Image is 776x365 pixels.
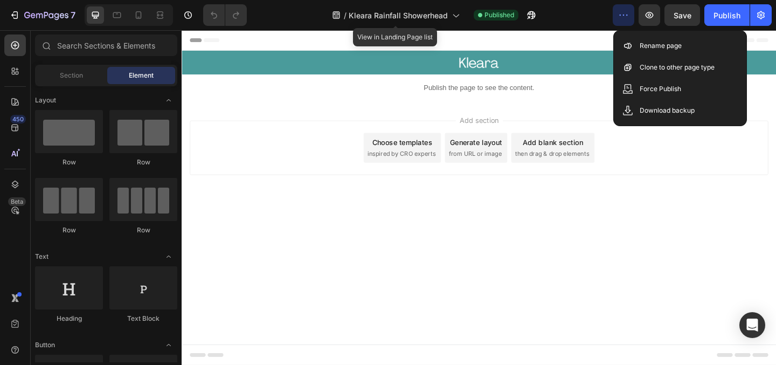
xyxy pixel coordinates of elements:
[160,92,177,109] span: Toggle open
[664,4,700,26] button: Save
[344,10,347,21] span: /
[640,40,682,51] p: Rename page
[203,4,247,26] div: Undo/Redo
[8,197,26,206] div: Beta
[109,157,177,167] div: Row
[704,4,750,26] button: Publish
[182,30,776,365] iframe: Design area
[35,225,103,235] div: Row
[292,116,349,127] div: Generate layout
[349,10,448,21] span: Kleara Rainfall Showerhead
[640,62,715,73] p: Clone to other page type
[160,248,177,265] span: Toggle open
[202,129,276,139] span: inspired by CRO experts
[674,11,691,20] span: Save
[713,10,740,21] div: Publish
[484,10,514,20] span: Published
[10,115,26,123] div: 450
[60,71,83,80] span: Section
[71,9,75,22] p: 7
[35,95,56,105] span: Layout
[371,116,436,127] div: Add blank section
[109,225,177,235] div: Row
[640,84,681,94] p: Force Publish
[129,71,154,80] span: Element
[35,157,103,167] div: Row
[290,129,348,139] span: from URL or image
[35,314,103,323] div: Heading
[4,4,80,26] button: 7
[35,252,48,261] span: Text
[35,340,55,350] span: Button
[363,129,443,139] span: then drag & drop elements
[109,314,177,323] div: Text Block
[640,105,695,116] p: Download backup
[35,35,177,56] input: Search Sections & Elements
[207,116,273,127] div: Choose templates
[298,92,349,104] span: Add section
[160,336,177,354] span: Toggle open
[739,312,765,338] div: Open Intercom Messenger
